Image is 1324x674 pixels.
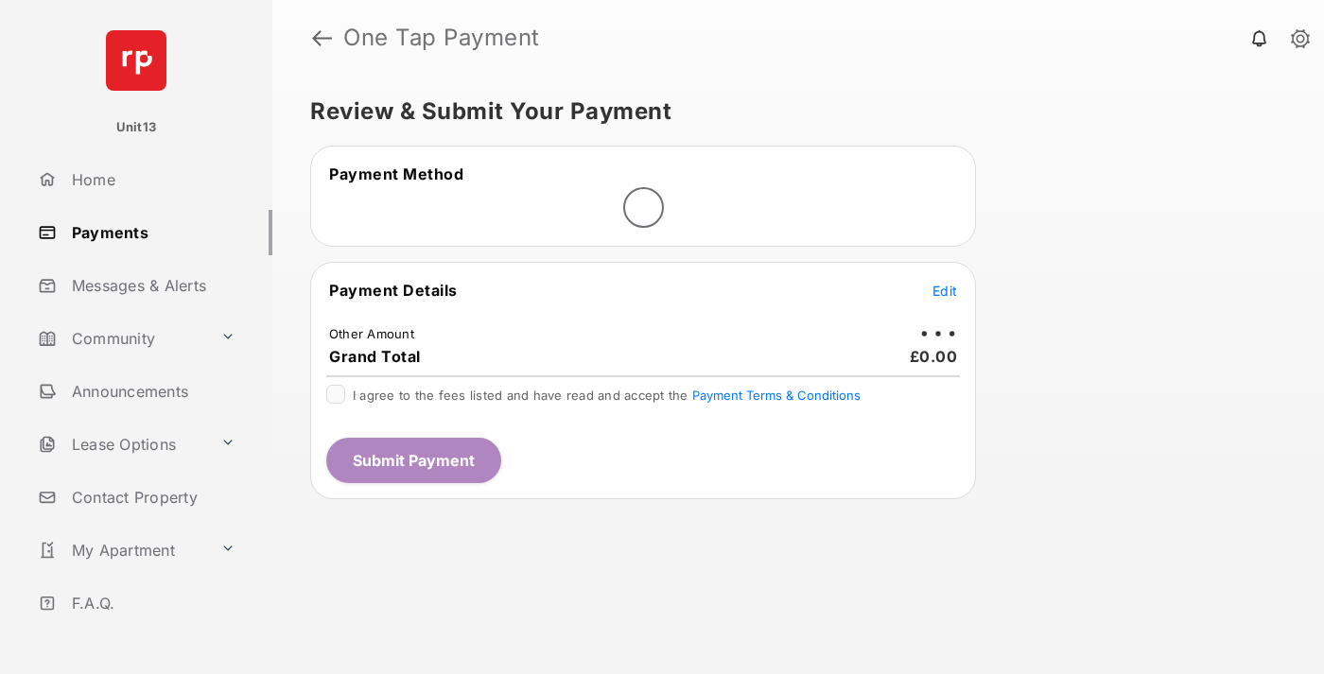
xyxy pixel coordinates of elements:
[30,475,272,520] a: Contact Property
[30,316,213,361] a: Community
[30,527,213,573] a: My Apartment
[30,580,272,626] a: F.A.Q.
[343,26,540,49] strong: One Tap Payment
[30,157,272,202] a: Home
[329,347,421,366] span: Grand Total
[326,438,501,483] button: Submit Payment
[329,164,463,183] span: Payment Method
[30,263,272,308] a: Messages & Alerts
[329,281,458,300] span: Payment Details
[106,30,166,91] img: svg+xml;base64,PHN2ZyB4bWxucz0iaHR0cDovL3d3dy53My5vcmcvMjAwMC9zdmciIHdpZHRoPSI2NCIgaGVpZ2h0PSI2NC...
[30,210,272,255] a: Payments
[310,100,1271,123] h5: Review & Submit Your Payment
[353,388,861,403] span: I agree to the fees listed and have read and accept the
[932,283,957,299] span: Edit
[910,347,958,366] span: £0.00
[30,369,272,414] a: Announcements
[328,325,415,342] td: Other Amount
[30,422,213,467] a: Lease Options
[692,388,861,403] button: I agree to the fees listed and have read and accept the
[932,281,957,300] button: Edit
[116,118,157,137] p: Unit13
